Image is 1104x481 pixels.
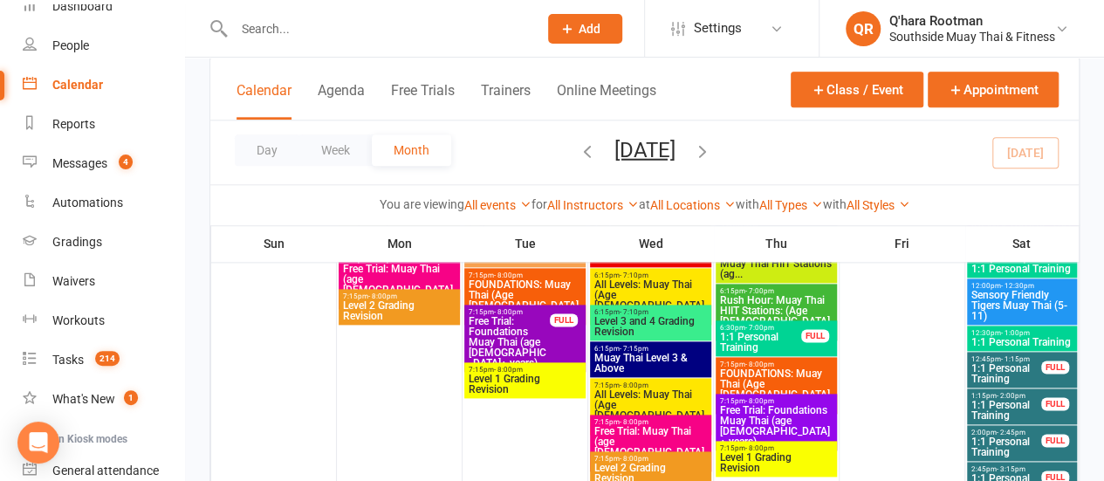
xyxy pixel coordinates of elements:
span: 12:45pm [970,355,1042,363]
button: Trainers [481,82,531,120]
span: Add [579,22,600,36]
th: Thu [714,225,840,262]
a: What's New1 [23,380,184,419]
strong: You are viewing [380,197,464,211]
span: All Levels: Muay Thai (Age [DEMOGRAPHIC_DATA]+) [593,279,708,321]
span: 7:15pm [719,361,833,368]
button: Calendar [237,82,291,120]
span: Free Trial: Muay Thai (age [DEMOGRAPHIC_DATA]+ years) [593,426,708,468]
span: - 8:00pm [494,308,523,316]
strong: for [531,197,547,211]
span: Free Trial: Rush Hour: Muay Thai HIIT Stations (ag... [719,248,833,279]
th: Fri [840,225,965,262]
div: FULL [1041,434,1069,447]
span: 1:1 Personal Training [970,363,1042,384]
span: 7:15pm [719,397,833,405]
div: Reports [52,117,95,131]
span: Rush Hour: Muay Thai HIIT Stations: (Age [DEMOGRAPHIC_DATA]+) [719,295,833,337]
span: Level 2 Grading Revision [342,300,456,321]
span: 6:15pm [593,308,708,316]
span: 6:30pm [719,324,802,332]
span: - 8:00pm [620,418,648,426]
div: Messages [52,156,107,170]
span: - 7:15pm [620,345,648,353]
span: Sensory Friendly Tigers Muay Thai (5-11) [970,290,1073,321]
span: - 8:00pm [494,366,523,374]
span: 4 [119,155,133,169]
span: 12:30pm [970,329,1073,337]
a: All Locations [650,198,736,212]
span: FOUNDATIONS: Muay Thai (Age [DEMOGRAPHIC_DATA]+) [468,279,582,321]
span: 7:15pm [468,366,582,374]
th: Sun [211,225,337,262]
button: Month [372,134,451,166]
button: Appointment [928,72,1059,107]
a: All Instructors [547,198,639,212]
div: FULL [1041,361,1069,374]
div: Southside Muay Thai & Fitness [889,29,1055,45]
a: All events [464,198,531,212]
strong: with [823,197,847,211]
span: 12:00pm [970,282,1073,290]
th: Sat [965,225,1079,262]
span: 1:1 Personal Training [970,436,1042,457]
span: Level 1 Grading Revision [719,452,833,473]
div: Workouts [52,313,105,327]
span: - 8:00pm [620,381,648,389]
button: [DATE] [614,137,675,161]
span: 6:15pm [719,287,833,295]
div: FULL [550,313,578,326]
div: Waivers [52,274,95,288]
span: 1:1 Personal Training [719,332,802,353]
input: Search... [229,17,525,41]
span: Level 3 and 4 Grading Revision [593,316,708,337]
button: Free Trials [391,82,455,120]
div: What's New [52,392,115,406]
button: Agenda [318,82,365,120]
span: - 7:00pm [745,287,774,295]
span: - 8:00pm [745,444,774,452]
a: All Styles [847,198,910,212]
span: 1 [124,390,138,405]
div: Open Intercom Messenger [17,422,59,464]
span: - 1:00pm [1001,329,1030,337]
span: Settings [694,9,742,48]
span: 1:1 Personal Training [970,400,1042,421]
span: 6:15pm [593,271,708,279]
a: Automations [23,183,184,223]
div: Gradings [52,235,102,249]
div: General attendance [52,464,159,478]
a: People [23,26,184,65]
a: Tasks 214 [23,340,184,380]
span: 7:15pm [468,271,582,279]
span: - 7:00pm [745,324,774,332]
div: Tasks [52,353,84,367]
button: Day [235,134,299,166]
span: - 8:00pm [620,455,648,463]
div: FULL [1041,397,1069,410]
span: - 7:10pm [620,308,648,316]
button: Add [548,14,622,44]
a: Gradings [23,223,184,262]
strong: with [736,197,759,211]
th: Tue [463,225,588,262]
span: - 3:15pm [997,465,1025,473]
a: All Types [759,198,823,212]
span: 7:15pm [719,444,833,452]
span: - 12:30pm [1001,282,1034,290]
span: 7:15pm [593,455,708,463]
span: - 2:00pm [997,392,1025,400]
span: 7:15pm [468,308,551,316]
span: 1:1 Personal Training [970,264,1073,274]
span: 6:15pm [593,345,708,353]
a: Calendar [23,65,184,105]
span: - 2:45pm [997,429,1025,436]
span: - 8:00pm [745,361,774,368]
span: - 7:10pm [620,271,648,279]
span: 7:15pm [342,292,456,300]
span: 7:15pm [593,418,708,426]
span: Muay Thai Level 3 & Above [593,353,708,374]
strong: at [639,197,650,211]
span: Free Trial: Foundations Muay Thai (age [DEMOGRAPHIC_DATA]+ years) [468,316,551,368]
span: 1:15pm [970,392,1042,400]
